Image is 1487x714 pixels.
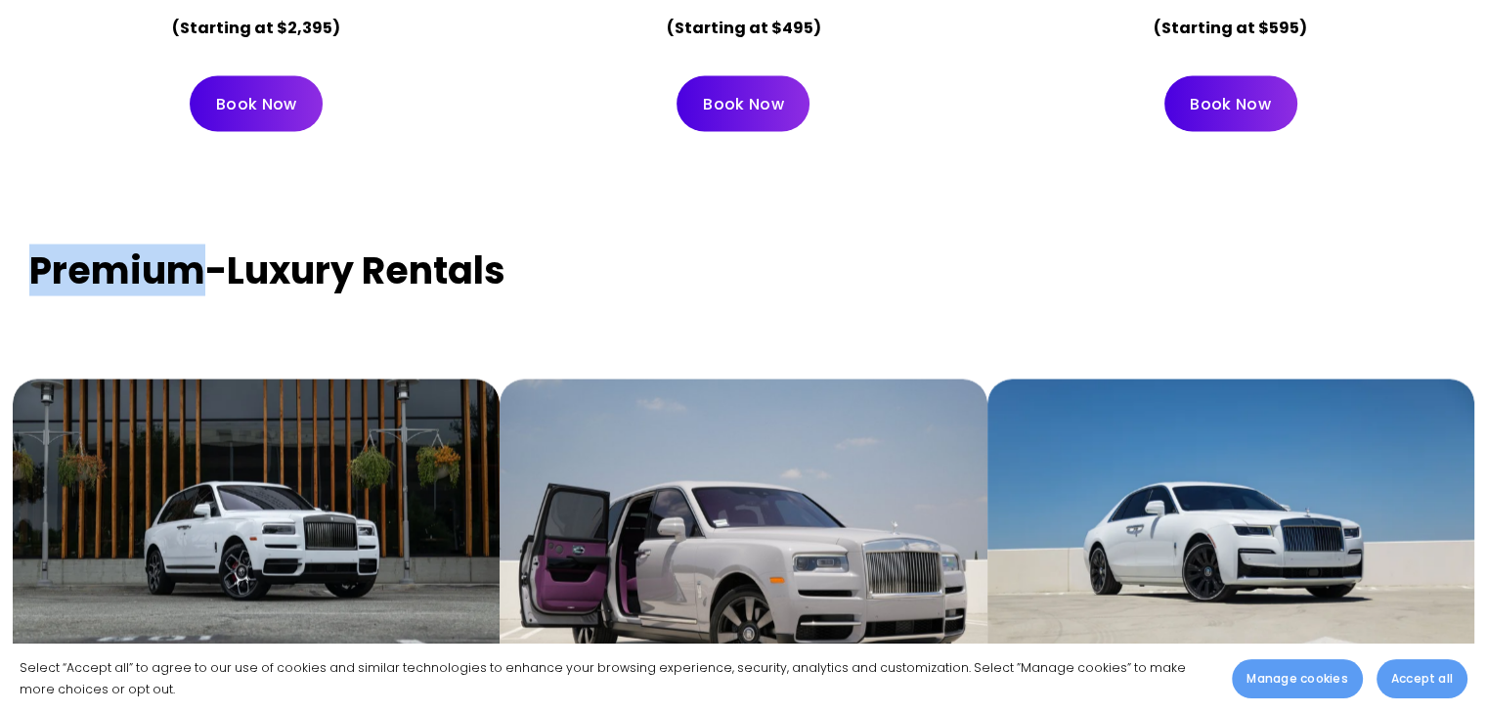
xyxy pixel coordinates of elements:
[1232,659,1362,698] button: Manage cookies
[1391,670,1453,688] span: Accept all
[190,76,323,132] a: Book Now
[666,17,820,39] strong: (Starting at $495)
[1377,659,1467,698] button: Accept all
[677,76,809,132] a: Book Now
[20,657,1212,700] p: Select “Accept all” to agree to our use of cookies and similar technologies to enhance your brows...
[1154,17,1307,39] strong: (Starting at $595)
[29,245,505,296] strong: Premium-Luxury Rentals
[1164,76,1297,132] a: Book Now
[172,17,340,39] strong: (Starting at $2,395)
[1246,670,1347,688] span: Manage cookies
